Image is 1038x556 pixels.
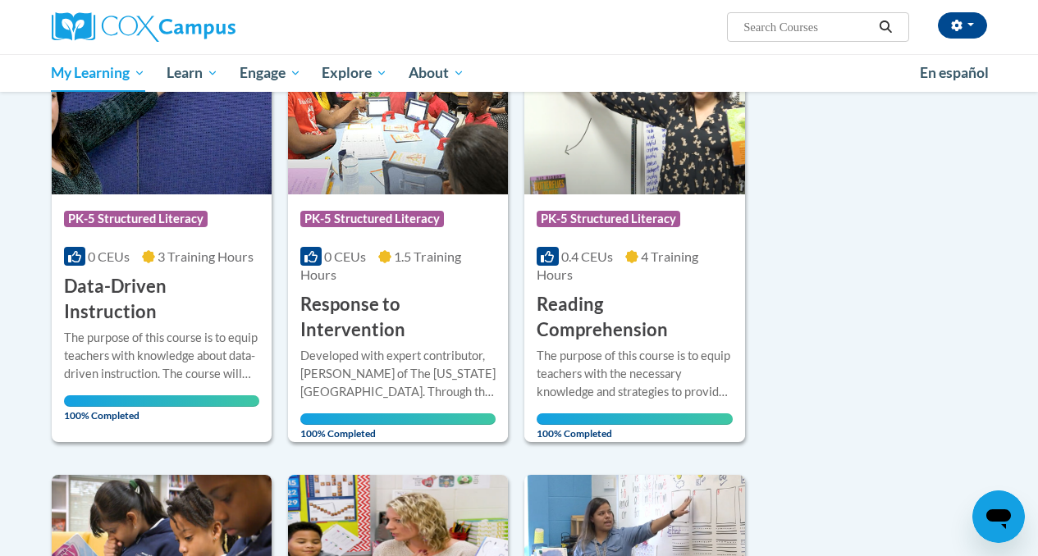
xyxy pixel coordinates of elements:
span: PK-5 Structured Literacy [64,211,208,227]
a: Course LogoPK-5 Structured Literacy0 CEUs1.5 Training Hours Response to InterventionDeveloped wit... [288,27,508,442]
a: About [398,54,475,92]
span: PK-5 Structured Literacy [300,211,444,227]
span: Engage [240,63,301,83]
span: 100% Completed [537,413,732,440]
span: My Learning [51,63,145,83]
a: Learn [156,54,229,92]
input: Search Courses [742,17,873,37]
span: 0 CEUs [88,248,130,264]
div: Your progress [300,413,496,425]
span: About [409,63,464,83]
span: 4 Training Hours [537,248,697,282]
button: Search [873,17,898,37]
span: 3 Training Hours [158,248,254,264]
span: Learn [167,63,218,83]
span: PK-5 Structured Literacy [537,211,680,227]
h3: Reading Comprehension [537,292,732,343]
div: Your progress [64,395,259,407]
a: Course LogoPK-5 Structured Literacy0.4 CEUs4 Training Hours Reading ComprehensionThe purpose of t... [524,27,744,442]
span: 100% Completed [300,413,496,440]
button: Account Settings [938,12,987,39]
span: En español [920,64,989,81]
a: Course LogoPK-5 Structured Literacy0 CEUs3 Training Hours Data-Driven InstructionThe purpose of t... [52,27,272,442]
a: Engage [229,54,312,92]
div: The purpose of this course is to equip teachers with the necessary knowledge and strategies to pr... [537,347,732,401]
img: Course Logo [524,27,744,194]
span: 0 CEUs [324,248,366,264]
div: Your progress [537,413,732,425]
span: 0.4 CEUs [561,248,613,264]
a: Explore [311,54,398,92]
span: 1.5 Training Hours [300,248,461,282]
img: Course Logo [52,27,272,194]
iframe: Button to launch messaging window [972,490,1025,543]
a: Cox Campus [52,12,347,42]
div: Main menu [39,54,999,92]
div: The purpose of this course is to equip teachers with knowledge about data-driven instruction. The... [64,329,259,383]
img: Course Logo [288,27,508,194]
a: My Learning [41,54,157,92]
h3: Data-Driven Instruction [64,274,259,325]
span: 100% Completed [64,395,259,422]
a: En español [909,56,999,90]
div: Developed with expert contributor, [PERSON_NAME] of The [US_STATE][GEOGRAPHIC_DATA]. Through this... [300,347,496,401]
h3: Response to Intervention [300,292,496,343]
img: Cox Campus [52,12,235,42]
span: Explore [322,63,387,83]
